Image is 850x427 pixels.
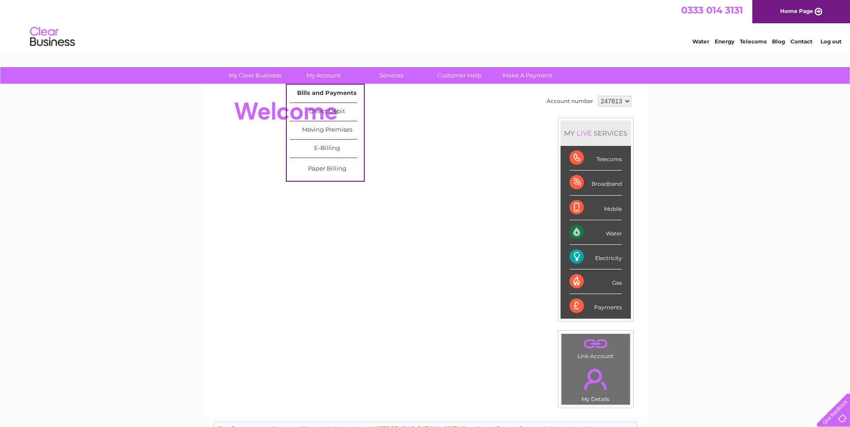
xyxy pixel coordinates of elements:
[575,129,594,137] div: LIVE
[715,38,734,45] a: Energy
[740,38,767,45] a: Telecoms
[214,5,637,43] div: Clear Business is a trading name of Verastar Limited (registered in [GEOGRAPHIC_DATA] No. 3667643...
[290,121,364,139] a: Moving Premises
[423,67,496,84] a: Customer Help
[820,38,841,45] a: Log out
[681,4,743,16] a: 0333 014 3131
[692,38,709,45] a: Water
[290,103,364,121] a: Direct Debit
[790,38,812,45] a: Contact
[570,269,622,294] div: Gas
[570,294,622,318] div: Payments
[286,67,360,84] a: My Account
[290,140,364,158] a: E-Billing
[30,23,75,51] img: logo.png
[772,38,785,45] a: Blog
[570,245,622,269] div: Electricity
[570,220,622,245] div: Water
[290,160,364,178] a: Paper Billing
[564,363,628,395] a: .
[354,67,428,84] a: Services
[570,196,622,220] div: Mobile
[570,171,622,195] div: Broadband
[561,361,630,405] td: My Details
[218,67,292,84] a: My Clear Business
[561,120,631,146] div: MY SERVICES
[564,336,628,352] a: .
[561,333,630,362] td: Link Account
[290,85,364,102] a: Bills and Payments
[570,146,622,171] div: Telecoms
[544,94,595,109] td: Account number
[491,67,565,84] a: Make A Payment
